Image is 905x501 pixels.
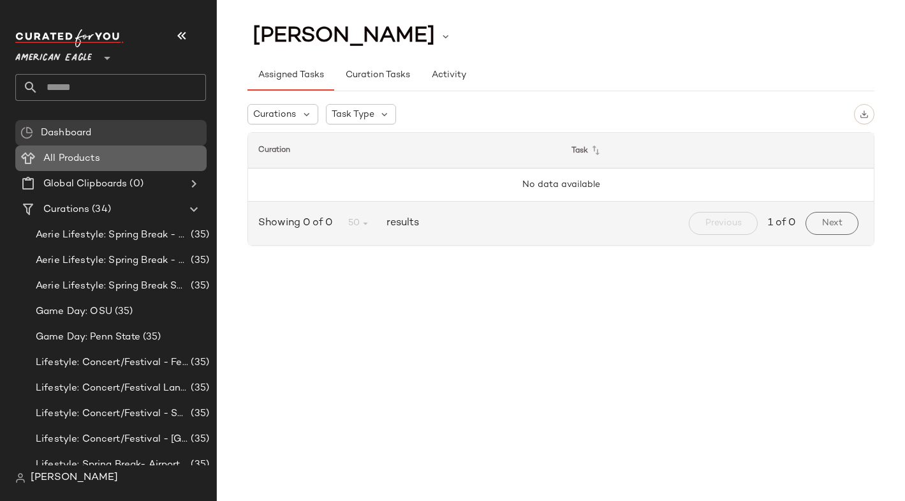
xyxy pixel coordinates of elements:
[31,470,118,486] span: [PERSON_NAME]
[36,228,188,243] span: Aerie Lifestyle: Spring Break - Girly/Femme
[806,212,858,235] button: Next
[112,304,133,319] span: (35)
[188,355,209,370] span: (35)
[253,108,296,121] span: Curations
[344,70,409,80] span: Curation Tasks
[41,126,91,140] span: Dashboard
[248,133,561,168] th: Curation
[20,126,33,139] img: svg%3e
[332,108,374,121] span: Task Type
[127,177,143,191] span: (0)
[768,216,795,231] span: 1 of 0
[15,473,26,483] img: svg%3e
[188,432,209,447] span: (35)
[258,216,337,231] span: Showing 0 of 0
[36,407,188,421] span: Lifestyle: Concert/Festival - Sporty
[188,407,209,421] span: (35)
[36,432,188,447] span: Lifestyle: Concert/Festival - [GEOGRAPHIC_DATA]
[140,330,161,345] span: (35)
[43,151,100,166] span: All Products
[43,202,89,217] span: Curations
[36,304,112,319] span: Game Day: OSU
[188,253,209,268] span: (35)
[43,177,127,191] span: Global Clipboards
[188,458,209,472] span: (35)
[821,218,842,228] span: Next
[860,110,869,119] img: svg%3e
[89,202,111,217] span: (34)
[381,216,419,231] span: results
[36,458,188,472] span: Lifestyle: Spring Break- Airport Style
[561,133,874,168] th: Task
[253,24,435,49] span: [PERSON_NAME]
[15,43,92,66] span: American Eagle
[36,381,188,396] span: Lifestyle: Concert/Festival Landing Page
[188,228,209,243] span: (35)
[188,279,209,294] span: (35)
[431,70,466,80] span: Activity
[36,330,140,345] span: Game Day: Penn State
[36,355,188,370] span: Lifestyle: Concert/Festival - Femme
[188,381,209,396] span: (35)
[36,253,188,268] span: Aerie Lifestyle: Spring Break - Sporty
[36,279,188,294] span: Aerie Lifestyle: Spring Break Swimsuits Landing Page
[258,70,324,80] span: Assigned Tasks
[15,29,124,47] img: cfy_white_logo.C9jOOHJF.svg
[248,168,874,202] td: No data available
